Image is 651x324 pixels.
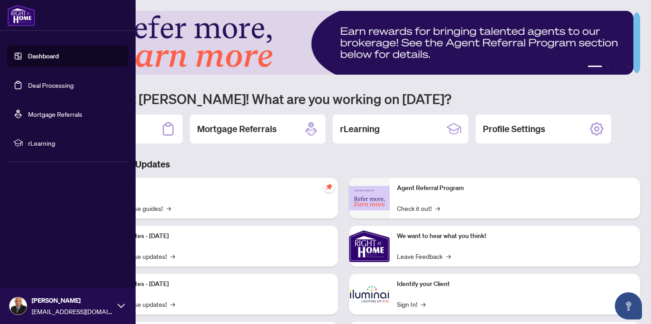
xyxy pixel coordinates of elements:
button: 2 [606,66,609,69]
span: → [166,203,171,213]
h2: Profile Settings [483,123,545,135]
button: Open asap [615,292,642,319]
span: → [421,299,425,309]
span: → [435,203,440,213]
img: Slide 0 [47,11,633,75]
img: Agent Referral Program [349,186,390,211]
button: 3 [613,66,617,69]
span: pushpin [324,181,335,192]
button: 1 [588,66,602,69]
a: Leave Feedback→ [397,251,451,261]
p: Platform Updates - [DATE] [95,279,331,289]
img: Profile Icon [9,297,27,314]
h1: Welcome back [PERSON_NAME]! What are you working on [DATE]? [47,90,640,107]
h2: Mortgage Referrals [197,123,277,135]
a: Check it out!→ [397,203,440,213]
h3: Brokerage & Industry Updates [47,158,640,171]
img: Identify your Client [349,274,390,314]
span: → [170,299,175,309]
p: Identify your Client [397,279,633,289]
img: logo [7,5,35,26]
p: We want to hear what you think! [397,231,633,241]
p: Platform Updates - [DATE] [95,231,331,241]
a: Dashboard [28,52,59,60]
a: Sign In!→ [397,299,425,309]
button: 4 [620,66,624,69]
img: We want to hear what you think! [349,226,390,267]
a: Mortgage Referrals [28,110,82,118]
span: [EMAIL_ADDRESS][DOMAIN_NAME] [32,306,113,316]
a: Deal Processing [28,81,74,89]
p: Self-Help [95,183,331,193]
h2: rLearning [340,123,380,135]
span: [PERSON_NAME] [32,295,113,305]
button: 5 [627,66,631,69]
span: → [170,251,175,261]
p: Agent Referral Program [397,183,633,193]
span: → [446,251,451,261]
span: rLearning [28,138,122,148]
